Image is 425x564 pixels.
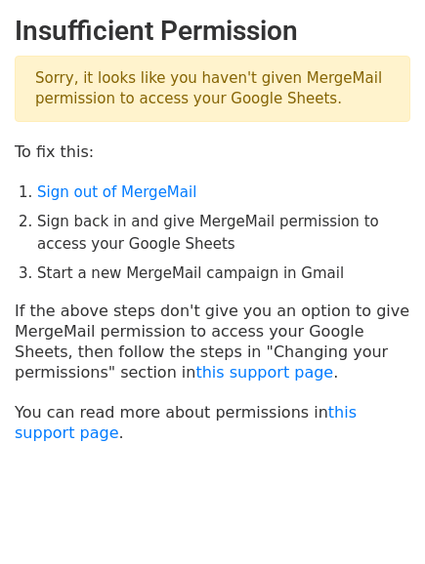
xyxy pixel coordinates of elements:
[15,56,410,122] p: Sorry, it looks like you haven't given MergeMail permission to access your Google Sheets.
[15,301,410,383] p: If the above steps don't give you an option to give MergeMail permission to access your Google Sh...
[37,183,196,201] a: Sign out of MergeMail
[15,15,410,48] h2: Insufficient Permission
[15,141,410,162] p: To fix this:
[195,363,333,382] a: this support page
[37,211,410,255] li: Sign back in and give MergeMail permission to access your Google Sheets
[15,402,410,443] p: You can read more about permissions in .
[15,403,357,442] a: this support page
[37,262,410,285] li: Start a new MergeMail campaign in Gmail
